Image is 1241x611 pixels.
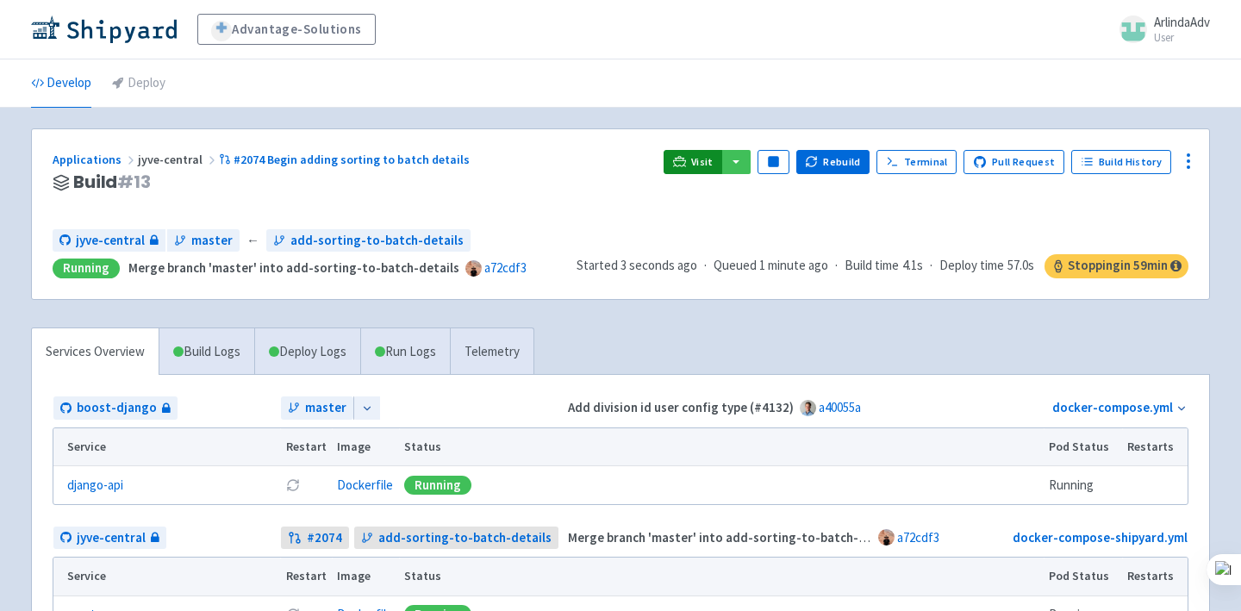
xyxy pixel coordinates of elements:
td: Running [1044,466,1122,504]
a: a72cdf3 [484,259,527,276]
a: Deploy Logs [254,328,360,376]
a: Deploy [112,59,165,108]
a: Run Logs [360,328,450,376]
a: ArlindaAdv User [1109,16,1210,43]
div: Running [53,259,120,278]
a: master [281,396,353,420]
div: · · · [577,254,1188,278]
th: Image [332,558,399,595]
span: jyve-central [76,231,145,251]
a: boost-django [53,396,178,420]
a: django-api [67,476,123,496]
a: Telemetry [450,328,533,376]
small: User [1154,32,1210,43]
th: Status [399,558,1044,595]
button: Rebuild [796,150,870,174]
span: add-sorting-to-batch-details [290,231,464,251]
time: 3 seconds ago [620,257,697,273]
div: Running [404,476,471,495]
th: Restarts [1122,428,1188,466]
strong: Merge branch 'master' into add-sorting-to-batch-details [128,259,459,276]
a: jyve-central [53,229,165,253]
span: master [191,231,233,251]
th: Service [53,428,280,466]
span: # 13 [117,170,151,194]
a: a40055a [819,399,861,415]
a: a72cdf3 [897,529,939,546]
a: Develop [31,59,91,108]
th: Status [399,428,1044,466]
a: Terminal [876,150,957,174]
a: #2074 Begin adding sorting to batch details [219,152,472,167]
span: 57.0s [1007,256,1034,276]
a: Dockerfile [337,477,393,493]
strong: # 2074 [307,528,342,548]
span: master [305,398,346,418]
a: Build History [1071,150,1171,174]
a: Services Overview [32,328,159,376]
th: Restart [280,428,332,466]
a: docker-compose.yml [1052,399,1173,415]
img: Shipyard logo [31,16,177,43]
time: 1 minute ago [759,257,828,273]
span: ← [246,231,259,251]
a: docker-compose-shipyard.yml [1013,529,1188,546]
a: jyve-central [53,527,166,550]
th: Pod Status [1044,558,1122,595]
a: master [167,229,240,253]
strong: Add division id user config type (#4132) [568,399,794,415]
span: Started [577,257,697,273]
a: Advantage-Solutions [197,14,376,45]
span: Build [73,172,151,192]
a: Pull Request [963,150,1064,174]
span: add-sorting-to-batch-details [378,528,552,548]
span: jyve-central [77,528,146,548]
span: Stopping in 59 min [1045,254,1188,278]
strong: Merge branch 'master' into add-sorting-to-batch-details [568,529,899,546]
th: Restart [280,558,332,595]
a: add-sorting-to-batch-details [266,229,471,253]
a: add-sorting-to-batch-details [354,527,558,550]
th: Image [332,428,399,466]
th: Restarts [1122,558,1188,595]
a: Visit [664,150,722,174]
a: Applications [53,152,138,167]
a: Build Logs [159,328,254,376]
th: Pod Status [1044,428,1122,466]
span: Visit [691,155,714,169]
span: boost-django [77,398,157,418]
span: ArlindaAdv [1154,14,1210,30]
button: Restart pod [286,478,300,492]
span: jyve-central [138,152,219,167]
a: #2074 [281,527,349,550]
span: Build time [845,256,899,276]
th: Service [53,558,280,595]
span: Deploy time [939,256,1004,276]
button: Pause [758,150,789,174]
span: 4.1s [902,256,923,276]
span: Queued [714,257,828,273]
